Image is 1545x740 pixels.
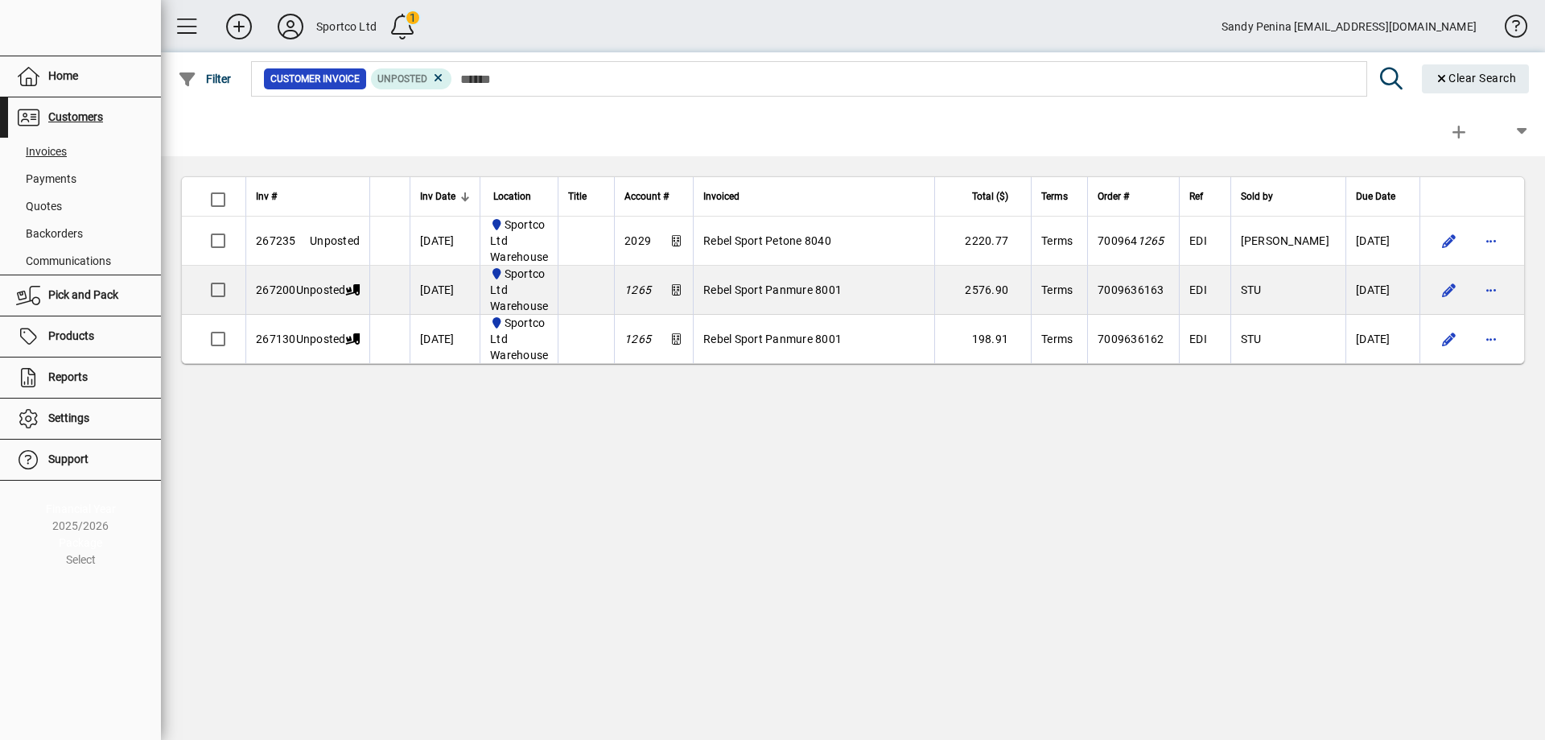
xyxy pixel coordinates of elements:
span: 267235 [256,234,296,247]
a: Home [8,56,161,97]
mat-chip: Customer Invoice Status: Unposted [371,68,452,89]
td: 198.91 [934,315,1031,363]
span: Sportco Ltd Warehouse [490,267,548,312]
span: Backorders [16,227,83,240]
td: 2220.77 [934,217,1031,266]
td: [DATE] [1345,266,1419,315]
span: Payments [16,172,76,185]
a: Communications [8,247,161,275]
div: Due Date [1356,188,1410,205]
div: Sportco Ltd [316,14,377,39]
a: Knowledge Base [1493,3,1525,56]
td: 2576.90 [934,266,1031,315]
span: Rebel Sport Panmure 8001 [703,333,842,345]
span: Financial Year [46,502,116,515]
a: Backorders [8,220,161,247]
span: Sportco Ltd Warehouse [490,316,548,362]
button: Profile [265,12,316,41]
a: Reports [8,358,161,398]
button: More options [1478,277,1504,303]
span: Reports [48,370,88,383]
span: Location [493,188,531,205]
span: Inv # [256,188,277,205]
div: Total ($) [945,188,1023,205]
td: [DATE] [410,266,480,315]
em: 1265 [624,333,651,345]
span: Sportco Ltd Warehouse [490,218,548,263]
span: Due Date [1356,188,1395,205]
span: Add [1449,124,1498,137]
span: Invoiced [703,188,740,205]
button: More options [1478,326,1504,352]
span: Inv Date [420,188,455,205]
span: Unposted [296,283,346,296]
span: Settings [48,411,89,424]
div: Location [490,188,548,205]
span: Order # [1098,188,1129,205]
a: Support [8,440,161,480]
div: Customer Invoices [173,118,338,143]
span: Customers [48,110,103,123]
a: Payments [8,165,161,192]
span: Rebel Sport Petone 8040 [703,234,831,247]
div: Account # [624,188,683,205]
span: Sold by [1241,188,1273,205]
button: Clear [1422,64,1530,93]
span: 2029 [624,234,651,247]
div: Ref [1189,188,1221,205]
span: Total ($) [972,188,1008,205]
a: Pick and Pack [8,275,161,316]
span: Quotes [16,200,62,213]
span: [PERSON_NAME] [1241,234,1329,247]
span: Rebel Sport Panmure 8001 [703,283,842,296]
span: 267130 [256,333,296,345]
span: Unposted [296,333,346,345]
span: Terms [1041,188,1068,205]
button: More options [1478,228,1504,254]
span: Products [48,329,94,342]
div: Sold by [1241,188,1336,205]
a: Quotes [8,192,161,220]
div: Inv Date [420,188,470,205]
span: 267200 [256,283,296,296]
span: STU [1241,283,1262,296]
td: [DATE] [410,217,480,266]
a: Settings [8,399,161,439]
span: Account # [624,188,669,205]
div: Inv # [256,188,360,205]
span: Terms [1041,333,1073,345]
td: [DATE] [410,315,480,363]
div: Title [568,188,604,205]
span: Invoices [16,145,67,158]
span: EDI [1189,333,1207,345]
span: 700964 [1098,234,1164,247]
em: 1265 [1138,234,1164,247]
td: [DATE] [1345,315,1419,363]
span: EDI [1189,234,1207,247]
a: Invoices [8,138,161,165]
div: Sandy Penina [EMAIL_ADDRESS][DOMAIN_NAME] [1222,14,1477,39]
span: Unposted [310,234,360,247]
span: Package [59,536,102,549]
span: Unposted [377,73,427,85]
span: Communications [16,254,111,267]
a: Products [8,316,161,357]
span: Pick and Pack [48,288,118,301]
div: Invoiced [703,188,925,205]
span: Title [568,188,587,205]
span: Terms [1041,283,1073,296]
span: 7009636163 [1098,283,1164,296]
button: Add [213,12,265,41]
span: Support [48,453,89,465]
button: Filter [174,64,236,93]
span: Home [48,69,78,82]
button: Edit [1436,326,1462,352]
span: Terms [1041,234,1073,247]
button: Edit [1436,228,1462,254]
button: Edit [1436,277,1462,303]
span: Ref [1189,188,1203,205]
span: Clear Search [1435,72,1517,85]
